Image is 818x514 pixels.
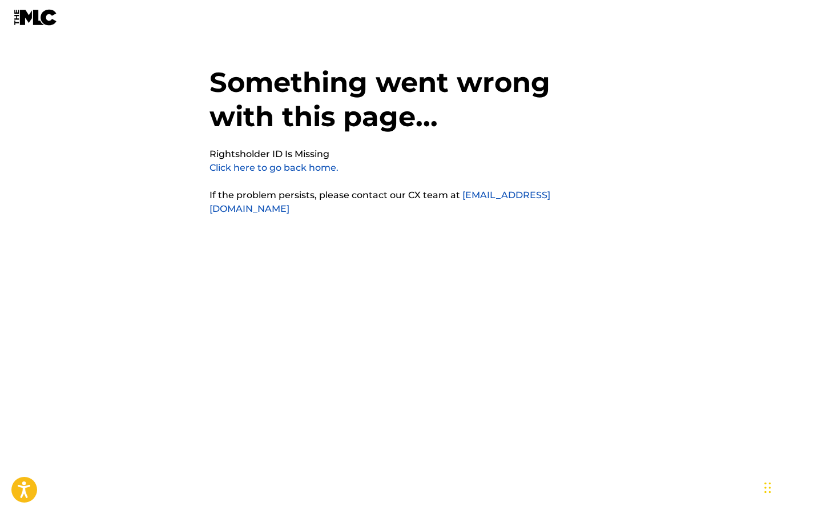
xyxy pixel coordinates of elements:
[209,147,329,161] pre: Rightsholder ID Is Missing
[764,471,771,505] div: Drag
[209,190,550,214] a: [EMAIL_ADDRESS][DOMAIN_NAME]
[761,459,818,514] iframe: Chat Widget
[209,188,609,216] p: If the problem persists, please contact our CX team at
[209,162,339,173] a: Click here to go back home.
[14,9,58,26] img: MLC Logo
[209,65,609,147] h1: Something went wrong with this page...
